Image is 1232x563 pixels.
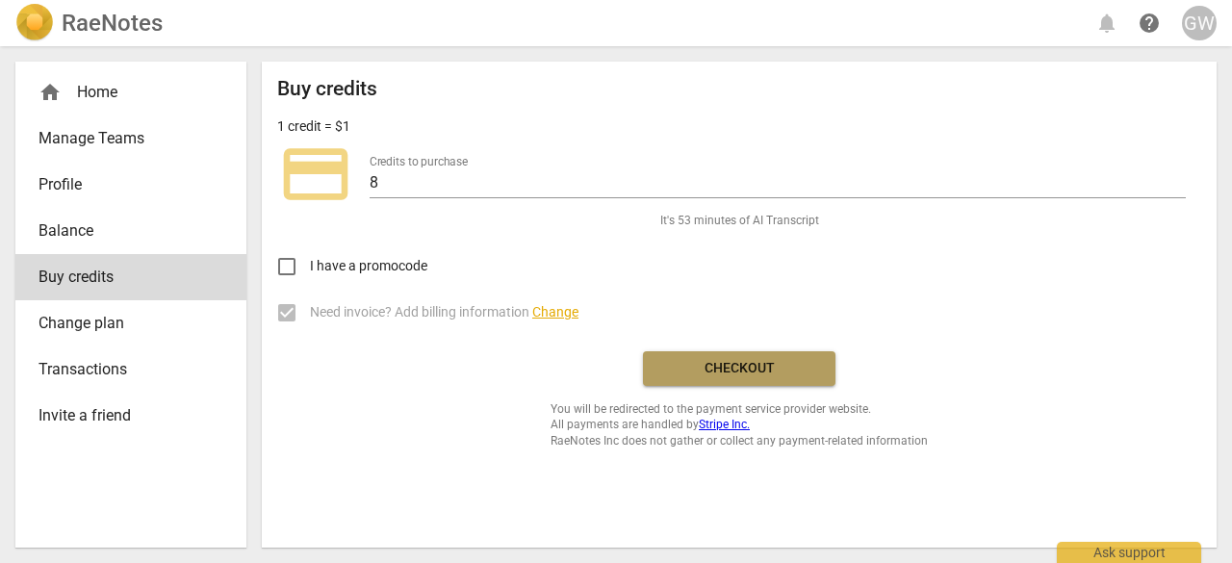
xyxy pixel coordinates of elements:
[660,213,819,229] span: It's 53 minutes of AI Transcript
[15,69,246,115] div: Home
[15,393,246,439] a: Invite a friend
[38,173,208,196] span: Profile
[277,77,377,101] h2: Buy credits
[1057,542,1201,563] div: Ask support
[699,418,750,431] a: Stripe Inc.
[38,219,208,243] span: Balance
[532,304,578,320] span: Change
[277,116,350,137] p: 1 credit = $1
[15,115,246,162] a: Manage Teams
[310,302,578,322] span: Need invoice? Add billing information
[370,156,468,167] label: Credits to purchase
[643,351,835,386] button: Checkout
[277,136,354,213] span: credit_card
[310,256,427,276] span: I have a promocode
[38,127,208,150] span: Manage Teams
[38,404,208,427] span: Invite a friend
[38,81,62,104] span: home
[15,162,246,208] a: Profile
[15,208,246,254] a: Balance
[15,4,163,42] a: LogoRaeNotes
[15,300,246,346] a: Change plan
[551,401,928,449] span: You will be redirected to the payment service provider website. All payments are handled by RaeNo...
[38,358,208,381] span: Transactions
[15,346,246,393] a: Transactions
[38,312,208,335] span: Change plan
[1182,6,1217,40] button: GW
[38,266,208,289] span: Buy credits
[38,81,208,104] div: Home
[62,10,163,37] h2: RaeNotes
[658,359,820,378] span: Checkout
[15,4,54,42] img: Logo
[1138,12,1161,35] span: help
[1132,6,1167,40] a: Help
[15,254,246,300] a: Buy credits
